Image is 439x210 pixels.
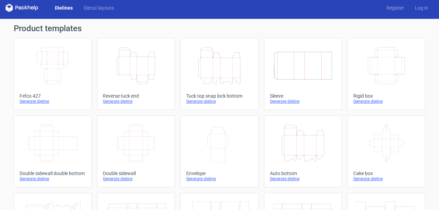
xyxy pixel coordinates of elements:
div: Generate dieline [270,176,336,182]
a: Diecut layouts [78,4,119,11]
div: Generate dieline [270,99,336,104]
div: Tuck top snap lock bottom [186,93,252,99]
h1: Product templates [14,24,425,33]
div: Generate dieline [20,176,86,182]
div: Generate dieline [20,99,86,104]
div: Generate dieline [353,99,419,104]
a: Double sidewallGenerate dieline [97,115,175,187]
a: Reverse tuck endGenerate dieline [97,38,175,110]
div: Generate dieline [186,176,252,182]
div: Generate dieline [103,99,169,104]
a: EnvelopeGenerate dieline [180,115,258,187]
div: Generate dieline [186,99,252,104]
div: Rigid box [353,93,419,99]
div: Fefco 427 [20,93,86,99]
a: Log in [410,4,434,11]
div: Double sidewall [103,171,169,176]
a: SleeveGenerate dieline [264,38,342,110]
div: Envelope [186,171,252,176]
div: Double sidewall double bottom [20,171,86,176]
a: Dielines [49,4,78,11]
div: Reverse tuck end [103,93,169,99]
a: Tuck top snap lock bottomGenerate dieline [180,38,258,110]
div: Auto bottom [270,171,336,176]
a: Rigid boxGenerate dieline [347,38,425,110]
a: Double sidewall double bottomGenerate dieline [14,115,92,187]
div: Cake box [353,171,419,176]
a: Register [381,4,410,11]
a: Auto bottomGenerate dieline [264,115,342,187]
div: Sleeve [270,93,336,99]
a: Cake boxGenerate dieline [347,115,425,187]
div: Generate dieline [353,176,419,182]
div: Generate dieline [103,176,169,182]
a: Fefco 427Generate dieline [14,38,92,110]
